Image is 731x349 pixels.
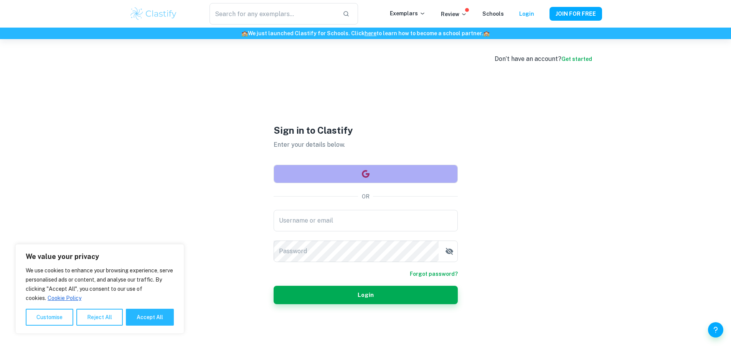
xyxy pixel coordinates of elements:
[2,29,729,38] h6: We just launched Clastify for Schools. Click to learn how to become a school partner.
[390,9,426,18] p: Exemplars
[274,140,458,149] p: Enter your details below.
[210,3,336,25] input: Search for any exemplars...
[365,30,376,36] a: here
[129,6,178,21] img: Clastify logo
[482,11,504,17] a: Schools
[561,56,592,62] a: Get started
[274,123,458,137] h1: Sign in to Clastify
[519,11,534,17] a: Login
[483,30,490,36] span: 🏫
[241,30,248,36] span: 🏫
[708,322,723,338] button: Help and Feedback
[47,295,82,301] a: Cookie Policy
[549,7,602,21] button: JOIN FOR FREE
[76,309,123,326] button: Reject All
[126,309,174,326] button: Accept All
[410,270,458,278] a: Forgot password?
[26,309,73,326] button: Customise
[495,54,592,64] div: Don’t have an account?
[274,286,458,304] button: Login
[362,192,370,201] p: OR
[15,244,184,334] div: We value your privacy
[26,252,174,261] p: We value your privacy
[26,266,174,303] p: We use cookies to enhance your browsing experience, serve personalised ads or content, and analys...
[441,10,467,18] p: Review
